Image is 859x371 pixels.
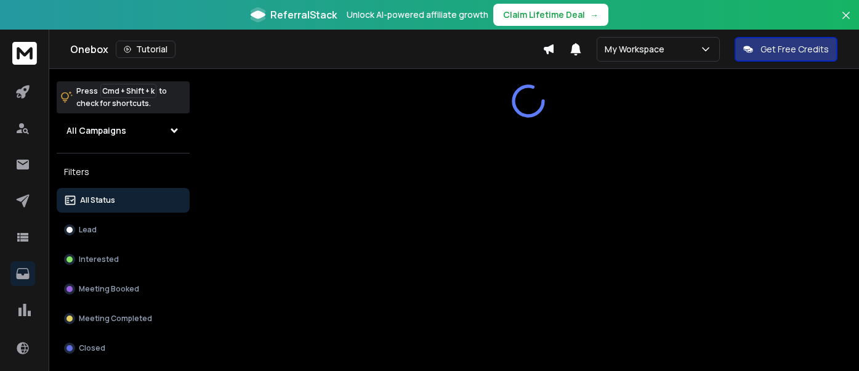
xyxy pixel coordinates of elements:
[80,195,115,205] p: All Status
[57,218,190,242] button: Lead
[735,37,837,62] button: Get Free Credits
[100,84,156,98] span: Cmd + Shift + k
[57,163,190,181] h3: Filters
[838,7,854,37] button: Close banner
[79,255,119,264] p: Interested
[57,336,190,361] button: Closed
[590,9,599,21] span: →
[67,124,126,137] h1: All Campaigns
[57,306,190,331] button: Meeting Completed
[70,41,542,58] div: Onebox
[116,41,175,58] button: Tutorial
[79,314,152,324] p: Meeting Completed
[605,43,669,55] p: My Workspace
[76,85,167,110] p: Press to check for shortcuts.
[270,7,337,22] span: ReferralStack
[57,277,190,301] button: Meeting Booked
[57,118,190,143] button: All Campaigns
[79,343,105,353] p: Closed
[57,188,190,213] button: All Status
[493,4,608,26] button: Claim Lifetime Deal→
[57,247,190,272] button: Interested
[347,9,488,21] p: Unlock AI-powered affiliate growth
[79,284,139,294] p: Meeting Booked
[79,225,97,235] p: Lead
[760,43,829,55] p: Get Free Credits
